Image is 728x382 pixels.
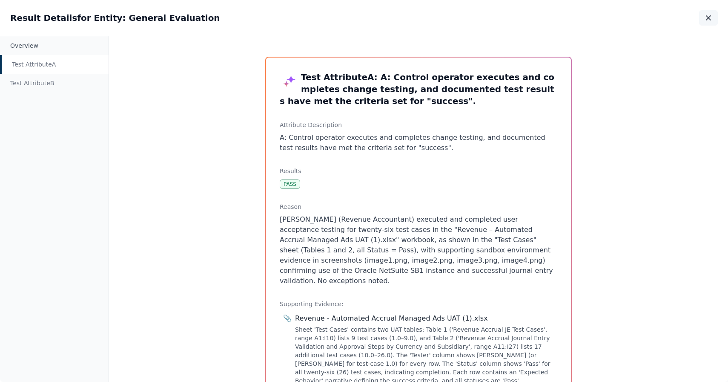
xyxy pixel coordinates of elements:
h3: Test Attribute A : A: Control operator executes and completes change testing, and documented test... [280,71,557,107]
p: [PERSON_NAME] (Revenue Accountant) executed and completed user acceptance testing for twenty-six ... [280,214,557,286]
h3: Supporting Evidence: [280,300,557,308]
h3: Reason [280,203,557,211]
p: A: Control operator executes and completes change testing, and documented test results have met t... [280,133,557,153]
span: 📎 [283,313,292,324]
div: Revenue - Automated Accrual Managed Ads UAT (1).xlsx [295,313,488,324]
h2: Result Details for Entity: General Evaluation [10,12,220,24]
div: Pass [280,179,300,189]
h3: Results [280,167,557,175]
h3: Attribute Description [280,121,557,129]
